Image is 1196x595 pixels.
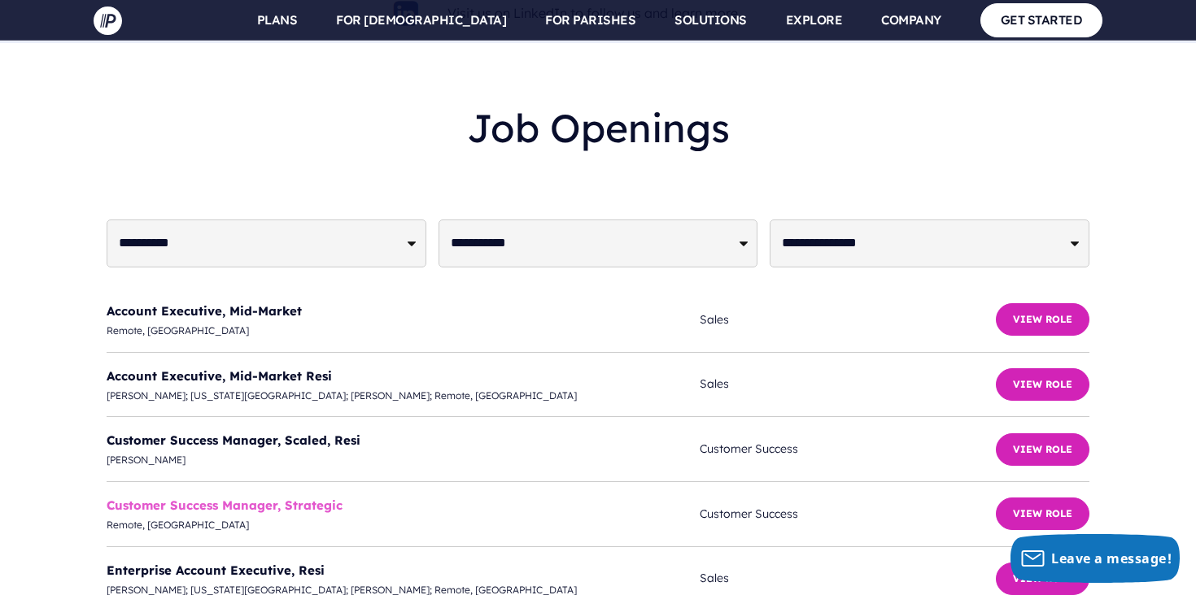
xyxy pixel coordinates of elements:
[107,92,1089,164] h2: Job Openings
[700,310,996,330] span: Sales
[107,432,360,448] a: Customer Success Manager, Scaled, Resi
[107,368,332,384] a: Account Executive, Mid-Market Resi
[107,451,700,469] span: [PERSON_NAME]
[1051,549,1172,567] span: Leave a message!
[107,562,325,578] a: Enterprise Account Executive, Resi
[700,374,996,394] span: Sales
[980,3,1103,37] a: GET STARTED
[107,303,302,319] a: Account Executive, Mid-Market
[107,387,700,405] span: [PERSON_NAME]; [US_STATE][GEOGRAPHIC_DATA]; [PERSON_NAME]; Remote, [GEOGRAPHIC_DATA]
[700,439,996,459] span: Customer Success
[996,368,1089,401] button: View Role
[700,504,996,524] span: Customer Success
[1010,534,1180,583] button: Leave a message!
[700,568,996,588] span: Sales
[107,322,700,340] span: Remote, [GEOGRAPHIC_DATA]
[996,303,1089,336] button: View Role
[107,497,343,513] a: Customer Success Manager, Strategic
[996,433,1089,466] button: View Role
[996,562,1089,595] button: View Role
[996,497,1089,530] button: View Role
[107,516,700,534] span: Remote, [GEOGRAPHIC_DATA]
